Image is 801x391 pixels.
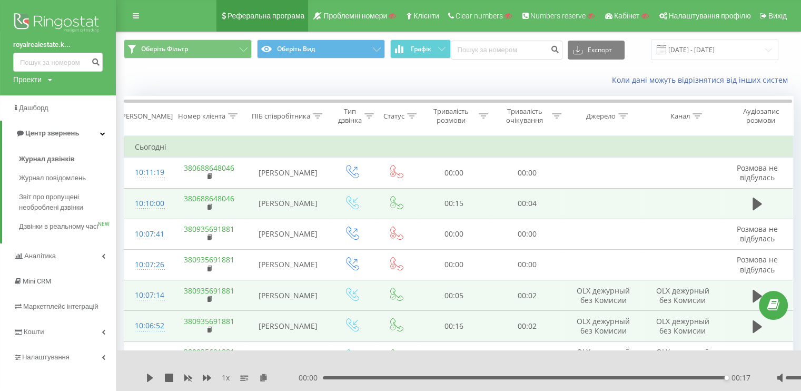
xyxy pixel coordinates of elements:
[228,12,305,20] span: Реферальна програма
[2,121,116,146] a: Центр звернень
[23,277,51,285] span: Mini CRM
[178,112,225,121] div: Номер клієнта
[13,53,103,72] input: Пошук за номером
[614,12,640,20] span: Кабінет
[222,373,230,383] span: 1 x
[490,341,563,372] td: 00:05
[19,221,98,232] span: Дзвінки в реальному часі
[586,112,616,121] div: Джерело
[417,219,490,249] td: 00:00
[417,188,490,219] td: 00:15
[417,158,490,188] td: 00:00
[184,286,234,296] a: 380935691881
[19,217,116,236] a: Дзвінки в реальному часіNEW
[490,158,563,188] td: 00:00
[135,193,161,214] div: 10:10:00
[417,280,490,311] td: 00:05
[135,255,161,275] div: 10:07:26
[19,150,116,169] a: Журнал дзвінків
[643,280,722,311] td: OLX дежурный без Комисии
[184,347,234,357] a: 380935691881
[427,107,476,125] div: Тривалість розмови
[564,280,643,311] td: OLX дежурный без Комисии
[530,12,586,20] span: Numbers reserve
[732,107,790,125] div: Аудіозапис розмови
[490,311,563,341] td: 00:02
[135,162,161,183] div: 10:11:19
[768,12,787,20] span: Вихід
[184,224,234,234] a: 380935691881
[19,173,86,183] span: Журнал повідомлень
[19,154,75,164] span: Журнал дзвінків
[13,40,103,50] a: royalrealestate.k...
[323,12,387,20] span: Проблемні номери
[247,219,329,249] td: [PERSON_NAME]
[411,45,431,53] span: Графік
[19,104,48,112] span: Дашборд
[737,255,778,274] span: Розмова не відбулась
[247,280,329,311] td: [PERSON_NAME]
[184,316,234,326] a: 380935691881
[24,252,56,260] span: Аналiтика
[490,219,563,249] td: 00:00
[19,192,111,213] span: Звіт про пропущені необроблені дзвінки
[124,136,793,158] td: Сьогодні
[120,112,173,121] div: [PERSON_NAME]
[257,40,385,58] button: Оберіть Вид
[417,311,490,341] td: 00:16
[184,163,234,173] a: 380688648046
[490,249,563,280] td: 00:00
[413,12,439,20] span: Клієнти
[24,328,44,336] span: Кошти
[731,373,750,383] span: 00:17
[135,316,161,336] div: 10:06:52
[390,40,451,58] button: Графік
[124,40,252,58] button: Оберіть Фільтр
[184,193,234,203] a: 380688648046
[568,41,625,60] button: Експорт
[737,224,778,243] span: Розмова не відбулась
[247,188,329,219] td: [PERSON_NAME]
[252,112,310,121] div: ПІБ співробітника
[247,249,329,280] td: [PERSON_NAME]
[643,341,722,372] td: OLX дежурный без Комисии
[490,280,563,311] td: 00:02
[500,107,549,125] div: Тривалість очікування
[141,45,188,53] span: Оберіть Фільтр
[13,11,103,37] img: Ringostat logo
[490,188,563,219] td: 00:04
[23,302,98,310] span: Маркетплейс інтеграцій
[383,112,404,121] div: Статус
[25,129,79,137] span: Центр звернень
[19,169,116,188] a: Журнал повідомлень
[13,74,42,85] div: Проекти
[184,255,234,265] a: 380935691881
[22,353,70,361] span: Налаштування
[299,373,323,383] span: 00:00
[564,341,643,372] td: OLX дежурный без Комисии
[737,163,778,182] span: Розмова не відбулась
[668,12,750,20] span: Налаштування профілю
[451,41,562,60] input: Пошук за номером
[670,112,690,121] div: Канал
[247,158,329,188] td: [PERSON_NAME]
[643,311,722,341] td: OLX дежурный без Комисии
[247,341,329,372] td: [PERSON_NAME]
[338,107,362,125] div: Тип дзвінка
[456,12,503,20] span: Clear numbers
[564,311,643,341] td: OLX дежурный без Комисии
[725,376,729,380] div: Accessibility label
[612,75,793,85] a: Коли дані можуть відрізнятися вiд інших систем
[135,347,161,367] div: 10:06:35
[19,188,116,217] a: Звіт про пропущені необроблені дзвінки
[135,224,161,245] div: 10:07:41
[417,341,490,372] td: 00:10
[417,249,490,280] td: 00:00
[135,285,161,306] div: 10:07:14
[247,311,329,341] td: [PERSON_NAME]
